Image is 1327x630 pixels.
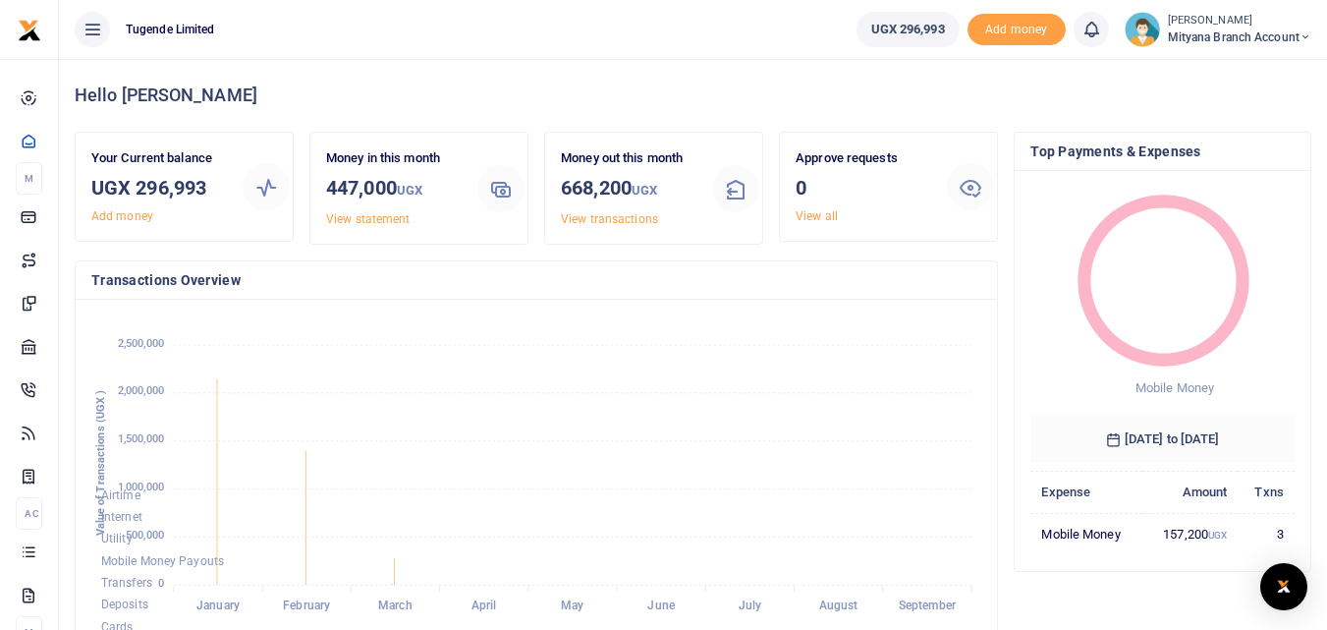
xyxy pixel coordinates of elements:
[196,600,240,613] tspan: January
[118,21,223,38] span: Tugende Limited
[739,600,761,613] tspan: July
[326,212,410,226] a: View statement
[899,600,957,613] tspan: September
[561,173,696,205] h3: 668,200
[819,600,858,613] tspan: August
[796,209,838,223] a: View all
[326,148,462,169] p: Money in this month
[561,148,696,169] p: Money out this month
[18,22,41,36] a: logo-small logo-large logo-large
[1030,141,1295,162] h4: Top Payments & Expenses
[1208,530,1227,541] small: UGX
[91,269,981,291] h4: Transactions Overview
[796,173,931,202] h3: 0
[632,183,657,198] small: UGX
[283,600,330,613] tspan: February
[1260,563,1307,610] div: Open Intercom Messenger
[471,600,497,613] tspan: April
[1125,12,1160,47] img: profile-user
[1168,13,1311,29] small: [PERSON_NAME]
[326,173,462,205] h3: 447,000
[1168,29,1311,46] span: Mityana Branch Account
[101,599,148,612] span: Deposits
[101,533,133,546] span: Utility
[1238,471,1295,513] th: Txns
[849,12,968,47] li: Wallet ballance
[91,173,227,202] h3: UGX 296,993
[118,385,164,398] tspan: 2,000,000
[1030,471,1142,513] th: Expense
[397,183,422,198] small: UGX
[1125,12,1311,47] a: profile-user [PERSON_NAME] Mityana Branch Account
[796,148,931,169] p: Approve requests
[118,481,164,493] tspan: 1,000,000
[126,529,164,542] tspan: 500,000
[968,21,1066,35] a: Add money
[18,19,41,42] img: logo-small
[1135,380,1214,395] span: Mobile Money
[101,510,142,524] span: Internet
[101,488,140,502] span: Airtime
[1142,471,1238,513] th: Amount
[1030,416,1295,463] h6: [DATE] to [DATE]
[647,600,675,613] tspan: June
[118,337,164,350] tspan: 2,500,000
[101,554,224,568] span: Mobile Money Payouts
[158,577,164,590] tspan: 0
[378,600,413,613] tspan: March
[561,212,658,226] a: View transactions
[118,433,164,446] tspan: 1,500,000
[101,576,152,590] span: Transfers
[91,148,227,169] p: Your Current balance
[871,20,945,39] span: UGX 296,993
[1238,513,1295,554] td: 3
[561,600,583,613] tspan: May
[857,12,960,47] a: UGX 296,993
[1142,513,1238,554] td: 157,200
[94,390,107,537] text: Value of Transactions (UGX )
[1030,513,1142,554] td: Mobile Money
[968,14,1066,46] span: Add money
[968,14,1066,46] li: Toup your wallet
[16,497,42,530] li: Ac
[91,209,153,223] a: Add money
[16,162,42,195] li: M
[75,85,1311,106] h4: Hello [PERSON_NAME]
